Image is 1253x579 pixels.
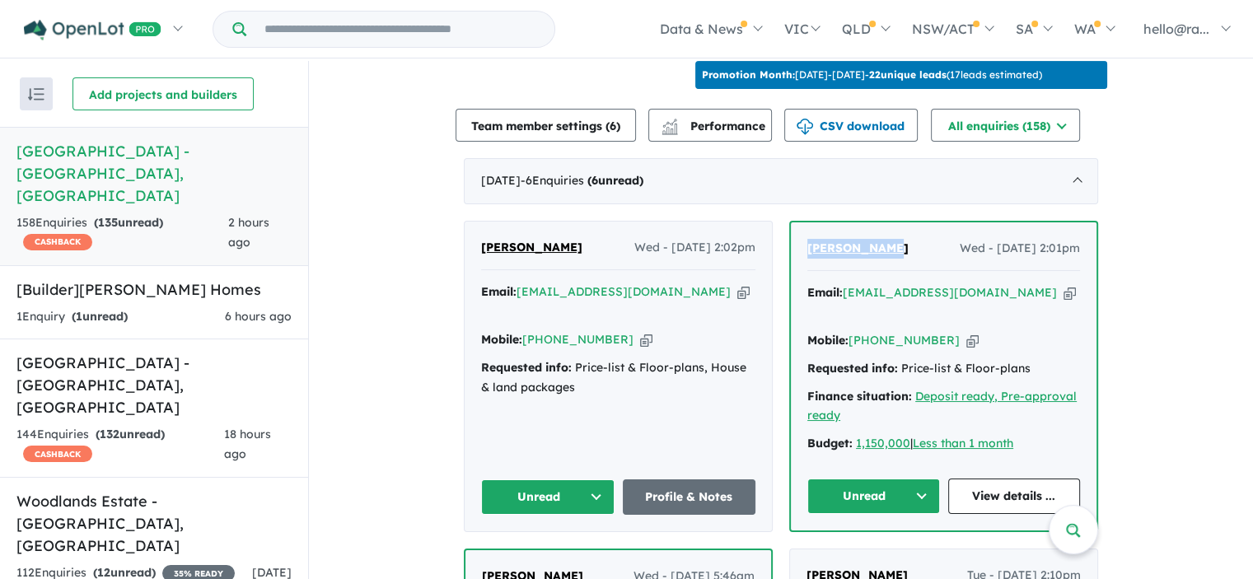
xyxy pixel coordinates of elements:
[481,358,755,398] div: Price-list & Floor-plans, House & land packages
[228,215,269,250] span: 2 hours ago
[481,479,615,515] button: Unread
[807,389,1077,423] a: Deposit ready, Pre-approval ready
[664,119,765,133] span: Performance
[807,333,849,348] strong: Mobile:
[456,109,636,142] button: Team member settings (6)
[966,332,979,349] button: Copy
[591,173,598,188] span: 6
[702,68,795,81] b: Promotion Month:
[662,119,677,128] img: line-chart.svg
[98,215,118,230] span: 135
[797,119,813,135] img: download icon
[23,446,92,462] span: CASHBACK
[481,240,582,254] span: [PERSON_NAME]
[94,215,163,230] strong: ( unread)
[856,436,910,451] a: 1,150,000
[16,490,292,557] h5: Woodlands Estate - [GEOGRAPHIC_DATA] , [GEOGRAPHIC_DATA]
[587,173,643,188] strong: ( unread)
[522,332,634,347] a: [PHONE_NUMBER]
[23,234,92,250] span: CASHBACK
[623,479,756,515] a: Profile & Notes
[28,88,44,100] img: sort.svg
[807,240,909,255] span: [PERSON_NAME]
[16,307,128,327] div: 1 Enquir y
[807,359,1080,379] div: Price-list & Floor-plans
[948,479,1081,514] a: View details ...
[640,331,652,348] button: Copy
[521,173,643,188] span: - 6 Enquir ies
[843,285,1057,300] a: [EMAIL_ADDRESS][DOMAIN_NAME]
[931,109,1080,142] button: All enquiries (158)
[610,119,616,133] span: 6
[869,68,947,81] b: 22 unique leads
[849,333,960,348] a: [PHONE_NUMBER]
[250,12,551,47] input: Try estate name, suburb, builder or developer
[807,479,940,514] button: Unread
[517,284,731,299] a: [EMAIL_ADDRESS][DOMAIN_NAME]
[16,278,292,301] h5: [Builder] [PERSON_NAME] Homes
[481,284,517,299] strong: Email:
[737,283,750,301] button: Copy
[1143,21,1209,37] span: hello@ra...
[16,425,224,465] div: 144 Enquir ies
[1064,284,1076,301] button: Copy
[72,309,128,324] strong: ( unread)
[702,68,1042,82] p: [DATE] - [DATE] - ( 17 leads estimated)
[24,20,161,40] img: Openlot PRO Logo White
[807,434,1080,454] div: |
[16,213,228,253] div: 158 Enquir ies
[634,238,755,258] span: Wed - [DATE] 2:02pm
[807,361,898,376] strong: Requested info:
[96,427,165,441] strong: ( unread)
[807,239,909,259] a: [PERSON_NAME]
[464,158,1098,204] div: [DATE]
[807,436,853,451] strong: Budget:
[960,239,1080,259] span: Wed - [DATE] 2:01pm
[225,309,292,324] span: 6 hours ago
[648,109,772,142] button: Performance
[72,77,254,110] button: Add projects and builders
[662,124,678,134] img: bar-chart.svg
[76,309,82,324] span: 1
[481,238,582,258] a: [PERSON_NAME]
[807,285,843,300] strong: Email:
[16,140,292,207] h5: [GEOGRAPHIC_DATA] - [GEOGRAPHIC_DATA] , [GEOGRAPHIC_DATA]
[100,427,119,441] span: 132
[913,436,1013,451] a: Less than 1 month
[784,109,918,142] button: CSV download
[224,427,271,461] span: 18 hours ago
[481,332,522,347] strong: Mobile:
[807,389,912,404] strong: Finance situation:
[16,352,292,418] h5: [GEOGRAPHIC_DATA] - [GEOGRAPHIC_DATA] , [GEOGRAPHIC_DATA]
[481,360,572,375] strong: Requested info:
